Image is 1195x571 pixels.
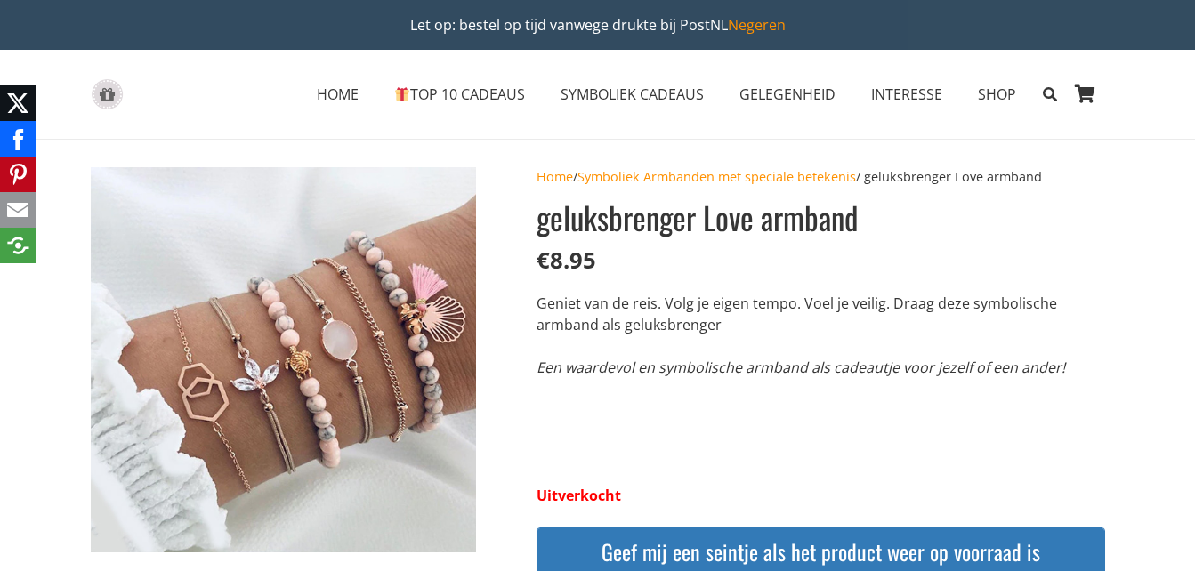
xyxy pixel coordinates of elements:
[376,72,543,117] a: 🎁TOP 10 CADEAUS🎁 TOP 10 CADEAUS Menu
[537,245,550,276] span: €
[537,168,573,185] a: Home
[394,84,525,104] span: TOP 10 CADEAUS
[91,79,124,110] a: gift-box-icon-grey-inspirerendwinkelen
[1034,72,1065,117] a: Zoeken
[561,84,704,104] span: SYMBOLIEK CADEAUS
[299,72,376,117] a: HOMEHOME Menu
[1066,50,1105,139] a: Winkelwagen
[537,167,1104,187] nav: Breadcrumb
[577,168,856,185] a: Symboliek Armbanden met speciale betekenis
[722,72,853,117] a: GELEGENHEIDGELEGENHEID Menu
[728,15,786,35] a: Negeren
[537,293,1104,335] p: Geniet van de reis. Volg je eigen tempo. Voel je veilig. Draag deze symbolische armband als geluk...
[960,72,1034,117] a: SHOPSHOP Menu
[537,245,596,276] bdi: 8.95
[978,84,1016,104] span: SHOP
[537,196,1104,239] h1: geluksbrenger Love armband
[739,84,836,104] span: GELEGENHEID
[543,72,722,117] a: SYMBOLIEK CADEAUSSYMBOLIEK CADEAUS Menu
[871,84,942,104] span: INTERESSE
[395,87,409,101] img: 🎁
[537,485,1104,506] p: Uitverkocht
[317,84,359,104] span: HOME
[537,358,1065,377] em: Een waardevol en symbolische armband als cadeautje voor jezelf of een ander!
[551,537,1090,567] h4: Geef mij een seintje als het product weer op voorraad is
[853,72,960,117] a: INTERESSEINTERESSE Menu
